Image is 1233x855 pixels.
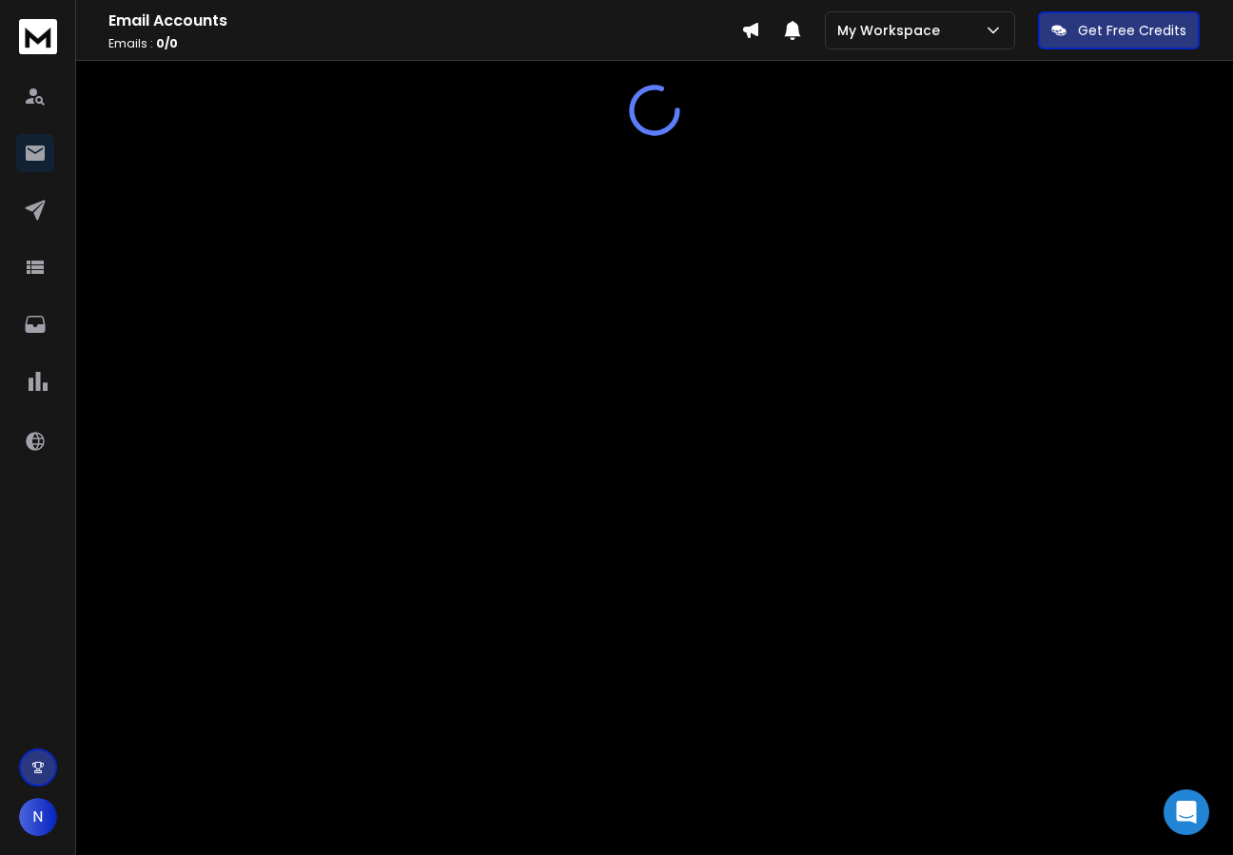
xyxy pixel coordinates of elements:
span: 0 / 0 [156,35,178,51]
h1: Email Accounts [108,10,741,32]
button: N [19,798,57,836]
p: Get Free Credits [1078,21,1186,40]
img: logo [19,19,57,54]
div: Open Intercom Messenger [1164,789,1209,835]
button: Get Free Credits [1038,11,1200,49]
p: My Workspace [837,21,948,40]
p: Emails : [108,36,741,51]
